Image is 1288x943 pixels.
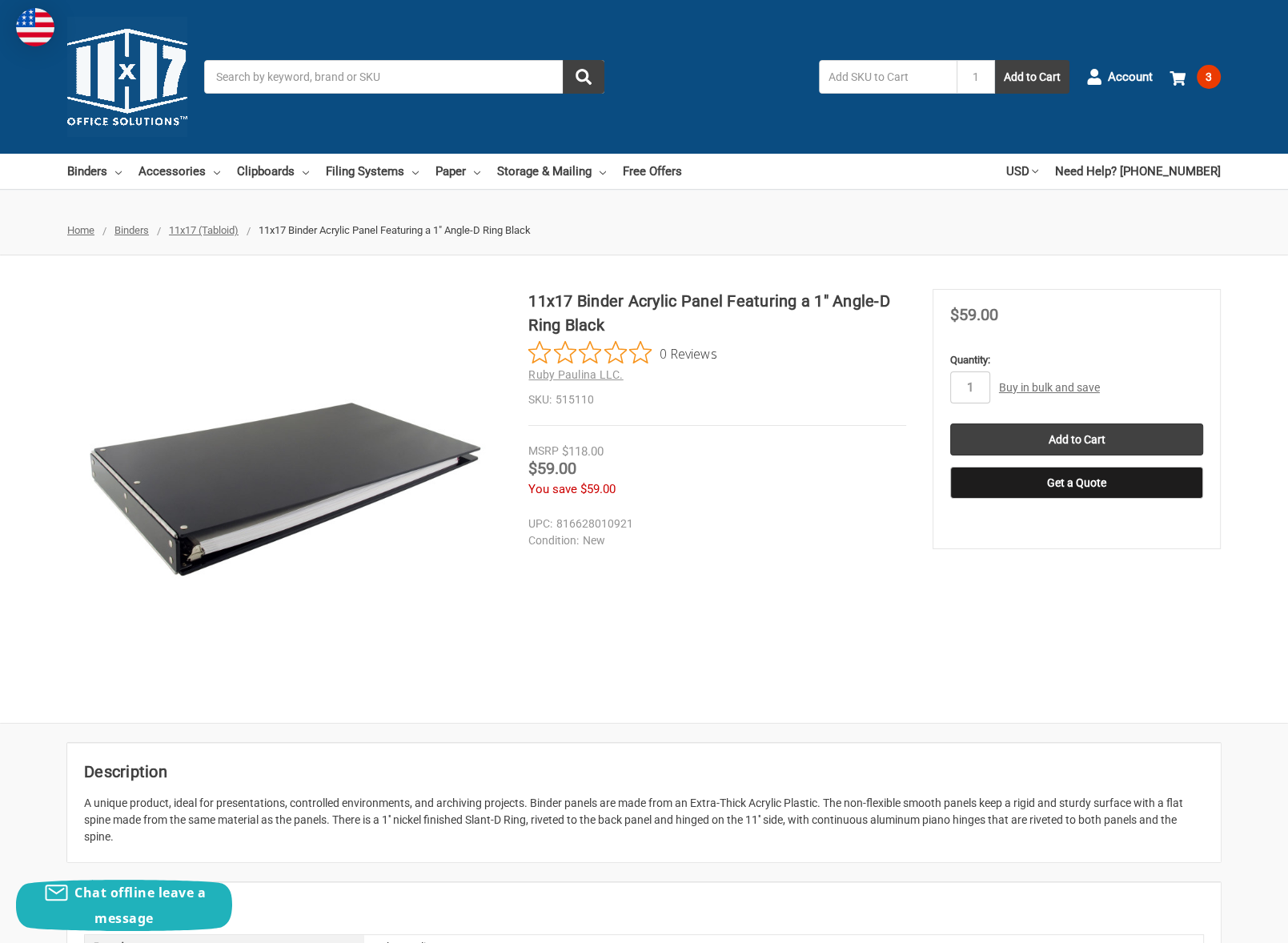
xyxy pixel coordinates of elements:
[114,224,149,236] a: Binders
[528,532,579,549] dt: Condition:
[84,899,1204,923] h2: Extra Information
[1086,56,1153,98] a: Account
[169,224,239,236] a: 11x17 (Tabloid)
[528,341,716,365] button: Rated 0 out of 5 stars from 0 reviews. Jump to reviews.
[326,154,419,189] a: Filing Systems
[528,516,552,532] dt: UPC:
[562,444,604,459] span: $118.00
[819,60,957,94] input: Add SKU to Cart
[1197,65,1221,89] span: 3
[84,760,1204,784] h2: Description
[74,884,206,927] span: Chat offline leave a message
[995,60,1069,94] button: Add to Cart
[528,368,623,381] a: Ruby Paulina LLC.
[950,467,1203,499] button: Get a Quote
[237,154,309,189] a: Clipboards
[1006,154,1038,189] a: USD
[435,154,480,189] a: Paper
[1108,68,1153,86] span: Account
[67,154,122,189] a: Binders
[660,341,716,365] span: 0 Reviews
[950,305,998,324] span: $59.00
[204,60,604,94] input: Search by keyword, brand or SKU
[1156,900,1288,943] iframe: Google Customer Reviews
[528,443,559,459] div: MSRP
[138,154,220,189] a: Accessories
[259,224,531,236] span: 11x17 Binder Acrylic Panel Featuring a 1" Angle-D Ring Black
[528,482,577,496] span: You save
[528,391,905,408] dd: 515110
[950,423,1203,455] input: Add to Cart
[528,516,898,532] dd: 816628010921
[67,17,187,137] img: 11x17.com
[999,381,1100,394] a: Buy in bulk and save
[528,532,898,549] dd: New
[1170,56,1221,98] a: 3
[528,391,552,408] dt: SKU:
[497,154,606,189] a: Storage & Mailing
[528,289,905,337] h1: 11x17 Binder Acrylic Panel Featuring a 1" Angle-D Ring Black
[84,795,1204,845] div: A unique product, ideal for presentations, controlled environments, and archiving projects. Binde...
[16,880,232,931] button: Chat offline leave a message
[16,8,54,46] img: duty and tax information for United States
[623,154,682,189] a: Free Offers
[1055,154,1221,189] a: Need Help? [PHONE_NUMBER]
[950,352,1203,368] label: Quantity:
[67,224,94,236] a: Home
[85,289,485,689] img: 11x17 Binder Acrylic Panel Featuring a 1" Angle-D Ring Black
[528,459,576,478] span: $59.00
[580,482,616,496] span: $59.00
